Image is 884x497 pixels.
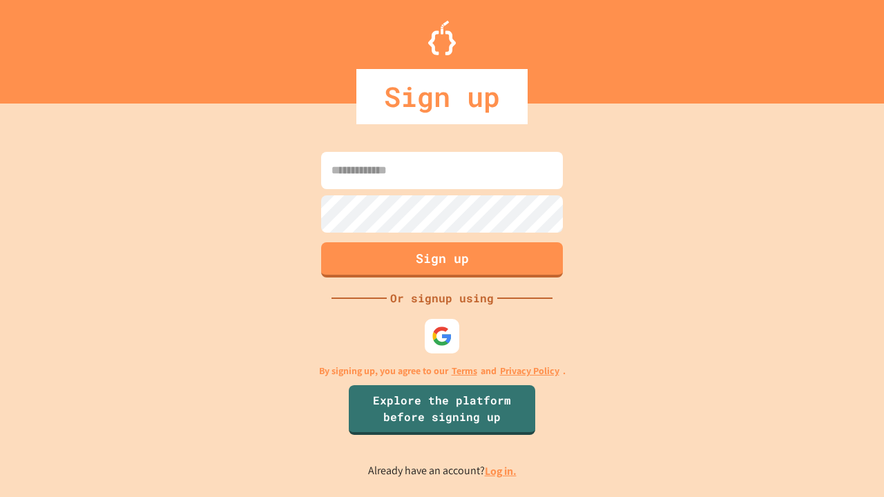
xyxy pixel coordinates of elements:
[368,462,517,480] p: Already have an account?
[356,69,528,124] div: Sign up
[387,290,497,306] div: Or signup using
[500,364,559,378] a: Privacy Policy
[428,21,456,55] img: Logo.svg
[432,326,452,347] img: google-icon.svg
[452,364,477,378] a: Terms
[319,364,566,378] p: By signing up, you agree to our and .
[485,464,517,478] a: Log in.
[321,242,563,277] button: Sign up
[349,385,535,435] a: Explore the platform before signing up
